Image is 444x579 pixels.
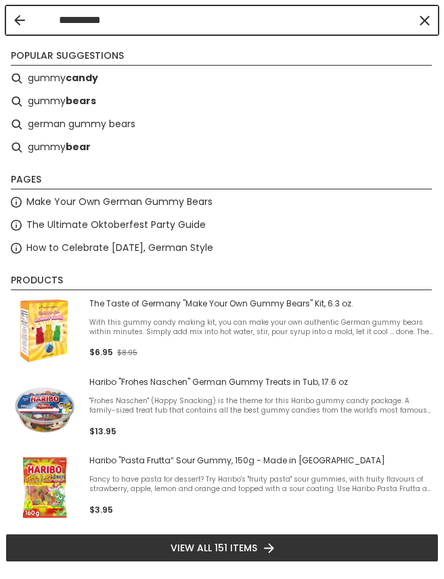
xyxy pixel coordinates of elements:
b: bear [66,139,91,155]
li: Haribo "Frohes Naschen" German Gummy Treats in Tub, 17.6 oz [5,370,439,448]
span: With this gummy candy making kit, you can make your own authentic German gummy bears within minut... [89,318,433,337]
li: Popular suggestions [11,49,432,66]
span: The Taste of Germany "Make Your Own Gummy Bears" Kit, 6.3 oz. [89,298,433,309]
button: Clear [418,14,431,27]
span: $13.95 [89,425,116,437]
span: "Frohes Naschen" (Happy Snacking) is the theme for this Haribo gummy candy package. A family-size... [89,396,433,415]
li: german gummy bears [5,113,439,136]
li: Pages [11,172,432,189]
a: The Taste of Germany "Make Your Own Gummy Bears" Kit, 6.3 oz.With this gummy candy making kit, yo... [11,297,433,365]
b: bears [66,93,96,109]
a: How to Celebrate [DATE], German Style [26,240,213,256]
span: $3.95 [89,504,113,515]
li: Haribo "Pasta Frutta“ Sour Gummy, 150g - Made in Germany [5,448,439,527]
li: gummy bears [5,90,439,113]
span: $8.95 [117,348,137,358]
a: Haribo "Frohes Naschen" German Gummy Treats in Tub, 17.6 oz"Frohes Naschen" (Happy Snacking) is t... [11,375,433,443]
span: Haribo "Frohes Naschen" German Gummy Treats in Tub, 17.6 oz [89,377,433,388]
span: View all 151 items [171,540,257,555]
a: Make Your Own German Gummy Bears [26,194,213,210]
a: The Ultimate Oktoberfest Party Guide [26,217,206,233]
span: Haribo "Pasta Frutta“ Sour Gummy, 150g - Made in [GEOGRAPHIC_DATA] [89,455,433,466]
a: Haribo "Pasta Frutta“ Sour Gummy, 150g - Made in [GEOGRAPHIC_DATA]Fancy to have pasta for dessert... [11,454,433,522]
span: Fancy to have pasta for dessert? Try Haribo's "fruity pasta" sour gummies, with fruity flavours o... [89,475,433,494]
li: View all 151 items [5,534,439,562]
li: How to Celebrate [DATE], German Style [5,237,439,260]
b: candy [66,70,98,86]
li: The Taste of Germany "Make Your Own Gummy Bears" Kit, 6.3 oz. [5,292,439,370]
span: $6.95 [89,346,113,358]
li: Make Your Own German Gummy Bears [5,191,439,214]
li: The Ultimate Oktoberfest Party Guide [5,214,439,237]
button: Back [14,15,25,26]
li: gummy candy [5,67,439,90]
li: gummy bear [5,136,439,159]
li: Products [11,273,432,290]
